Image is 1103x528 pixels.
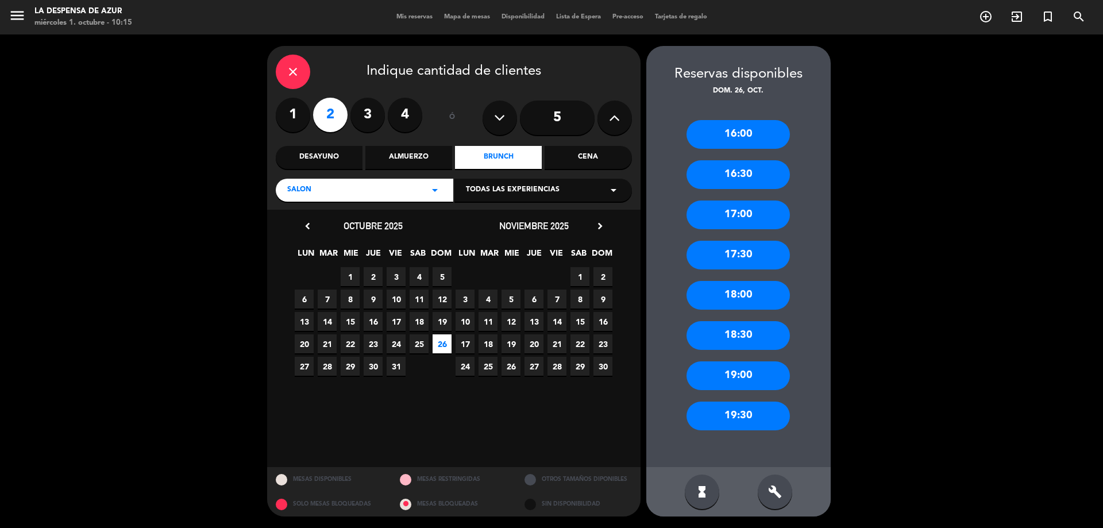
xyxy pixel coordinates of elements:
[364,267,383,286] span: 2
[364,312,383,331] span: 16
[433,290,452,309] span: 12
[267,492,392,517] div: SOLO MESAS BLOQUEADAS
[687,361,790,390] div: 19:00
[410,334,429,353] span: 25
[592,246,611,265] span: DOM
[687,241,790,269] div: 17:30
[547,357,566,376] span: 28
[502,246,521,265] span: MIE
[570,357,589,376] span: 29
[550,14,607,20] span: Lista de Espera
[593,334,612,353] span: 23
[456,357,475,376] span: 24
[456,312,475,331] span: 10
[318,312,337,331] span: 14
[318,357,337,376] span: 28
[295,312,314,331] span: 13
[547,312,566,331] span: 14
[547,246,566,265] span: VIE
[455,146,542,169] div: Brunch
[287,184,311,196] span: SALON
[496,14,550,20] span: Disponibilidad
[456,334,475,353] span: 17
[593,357,612,376] span: 30
[479,334,497,353] span: 18
[456,290,475,309] span: 3
[276,55,632,89] div: Indique cantidad de clientes
[364,357,383,376] span: 30
[313,98,348,132] label: 2
[687,201,790,229] div: 17:00
[547,334,566,353] span: 21
[341,290,360,309] span: 8
[569,246,588,265] span: SAB
[9,7,26,28] button: menu
[433,267,452,286] span: 5
[593,290,612,309] span: 9
[479,312,497,331] span: 11
[570,312,589,331] span: 15
[408,246,427,265] span: SAB
[547,290,566,309] span: 7
[276,146,362,169] div: Desayuno
[1010,10,1024,24] i: exit_to_app
[386,246,405,265] span: VIE
[387,267,406,286] span: 3
[387,334,406,353] span: 24
[593,267,612,286] span: 2
[687,160,790,189] div: 16:30
[687,321,790,350] div: 18:30
[391,492,516,517] div: MESAS BLOQUEADAS
[479,357,497,376] span: 25
[391,467,516,492] div: MESAS RESTRINGIDAS
[286,65,300,79] i: close
[687,120,790,149] div: 16:00
[276,98,310,132] label: 1
[646,63,831,86] div: Reservas disponibles
[344,220,403,232] span: octubre 2025
[295,334,314,353] span: 20
[687,402,790,430] div: 19:30
[649,14,713,20] span: Tarjetas de regalo
[410,312,429,331] span: 18
[267,467,392,492] div: MESAS DISPONIBLES
[350,98,385,132] label: 3
[438,14,496,20] span: Mapa de mesas
[607,14,649,20] span: Pre-acceso
[593,312,612,331] span: 16
[524,246,543,265] span: JUE
[433,334,452,353] span: 26
[479,290,497,309] span: 4
[687,281,790,310] div: 18:00
[302,220,314,232] i: chevron_left
[1072,10,1086,24] i: search
[768,485,782,499] i: build
[341,246,360,265] span: MIE
[318,334,337,353] span: 21
[34,6,132,17] div: La Despensa de Azur
[594,220,606,232] i: chevron_right
[695,485,709,499] i: hourglass_full
[607,183,620,197] i: arrow_drop_down
[388,98,422,132] label: 4
[979,10,993,24] i: add_circle_outline
[502,334,520,353] span: 19
[570,290,589,309] span: 8
[457,246,476,265] span: LUN
[516,492,641,517] div: SIN DISPONIBILIDAD
[545,146,631,169] div: Cena
[502,290,520,309] span: 5
[431,246,450,265] span: DOM
[318,290,337,309] span: 7
[502,312,520,331] span: 12
[516,467,641,492] div: OTROS TAMAÑOS DIPONIBLES
[524,357,543,376] span: 27
[434,98,471,138] div: ó
[499,220,569,232] span: noviembre 2025
[295,290,314,309] span: 6
[570,267,589,286] span: 1
[428,183,442,197] i: arrow_drop_down
[387,290,406,309] span: 10
[502,357,520,376] span: 26
[295,357,314,376] span: 27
